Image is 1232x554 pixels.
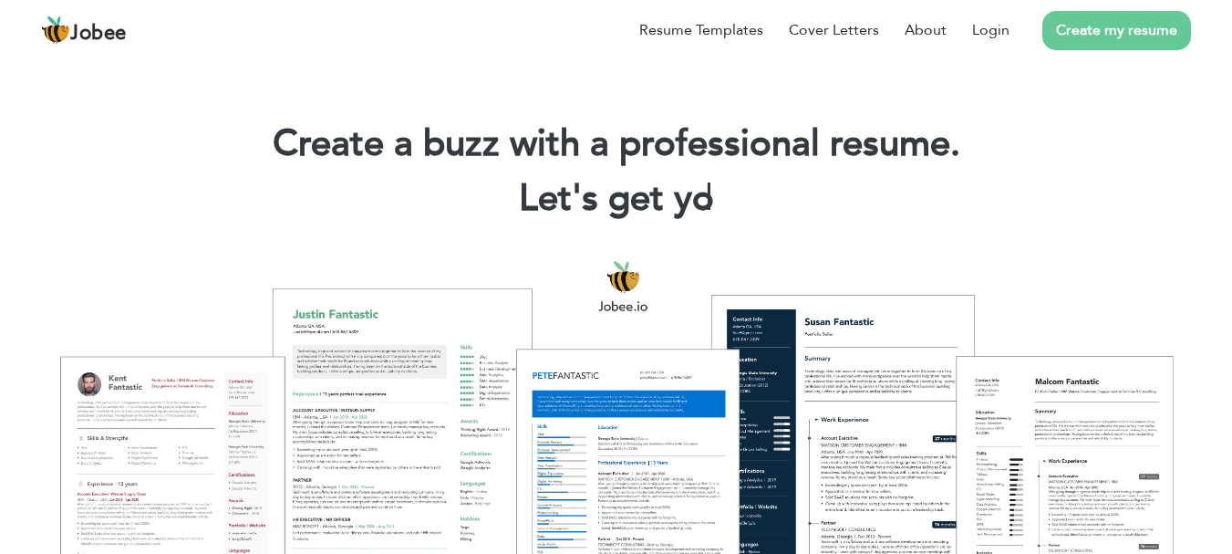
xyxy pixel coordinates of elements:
span: Jobee [70,24,127,44]
a: Cover Letters [789,19,879,41]
h2: Let's [27,175,1205,223]
img: jobee.io [41,16,70,45]
span: | [705,173,713,224]
a: Resume Templates [639,19,763,41]
a: Create my resume [1042,11,1191,50]
a: About [905,19,947,41]
span: get yo [608,173,714,224]
a: Login [972,19,1009,41]
a: Jobee [41,16,127,45]
h1: Create a buzz with a professional resume. [27,120,1205,168]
